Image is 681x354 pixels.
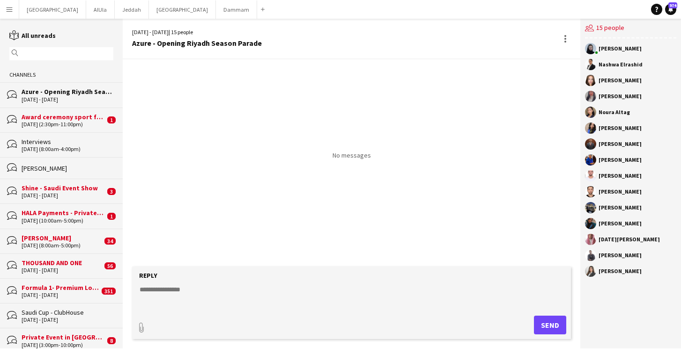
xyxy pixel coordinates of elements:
div: Award ceremony sport federation [22,113,105,121]
span: 1 [107,213,116,220]
div: [DATE] (10:00am-5:00pm) [22,217,105,224]
div: Shine - Saudi Event Show [22,184,105,192]
span: 3 [107,188,116,195]
p: No messages [333,151,371,159]
div: [DATE] (8:00am-4:00pm) [22,146,113,152]
a: All unreads [9,31,56,40]
span: 351 [102,288,116,295]
span: 8 [107,337,116,344]
div: [DATE] - [DATE] [22,267,102,274]
label: Reply [139,271,157,280]
div: [PERSON_NAME] [22,164,113,173]
span: 56 [104,262,116,269]
div: [PERSON_NAME] [599,78,642,83]
div: [DATE][PERSON_NAME] [599,237,660,242]
div: [PERSON_NAME] [22,234,102,242]
div: [PERSON_NAME] [599,46,642,51]
div: [DATE] - [DATE] [22,192,105,199]
div: [PERSON_NAME] [599,189,642,195]
button: [GEOGRAPHIC_DATA] [149,0,216,19]
div: Formula 1- Premium Lounge 2 [22,283,99,292]
div: [DATE] (3:00pm-10:00pm) [22,342,105,348]
div: [DATE] - [DATE] [22,317,113,323]
button: Jeddah [115,0,149,19]
div: [PERSON_NAME] [599,141,642,147]
div: Interviews [22,137,113,146]
div: [DATE] - [DATE] [22,292,99,298]
div: Private Event in [GEOGRAPHIC_DATA] [22,333,105,341]
span: 1 [107,116,116,123]
button: Dammam [216,0,257,19]
div: Azure - Opening Riyadh Season Parade [132,39,262,47]
a: 974 [665,4,676,15]
span: 34 [104,238,116,245]
div: [PERSON_NAME] [599,253,642,258]
div: THOUSAND AND ONE [22,259,102,267]
div: [DATE] - [DATE] [22,96,113,103]
div: [DATE] - [DATE] | 15 people [132,28,262,36]
button: [GEOGRAPHIC_DATA] [19,0,86,19]
button: AlUla [86,0,115,19]
div: [DATE] (8:00am-5:00pm) [22,242,102,249]
div: Nashwa Elrashid [599,62,643,67]
div: HALA Payments - Private [DATE][DATE]. [22,209,105,217]
span: 974 [668,2,677,8]
div: [PERSON_NAME] [599,221,642,226]
div: Saudi Cup - ClubHouse [22,308,113,317]
div: [PERSON_NAME] [599,94,642,99]
div: Noura Altag [599,109,630,115]
div: [DATE] (2:30pm-11:00pm) [22,121,105,128]
div: [PERSON_NAME] [599,157,642,163]
div: [PERSON_NAME] [599,268,642,274]
button: Send [534,316,566,334]
div: 15 people [585,19,676,38]
div: [PERSON_NAME] [599,125,642,131]
div: [PERSON_NAME] [599,205,642,210]
div: [PERSON_NAME] [599,173,642,179]
div: Azure - Opening Riyadh Season Parade [22,87,113,96]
